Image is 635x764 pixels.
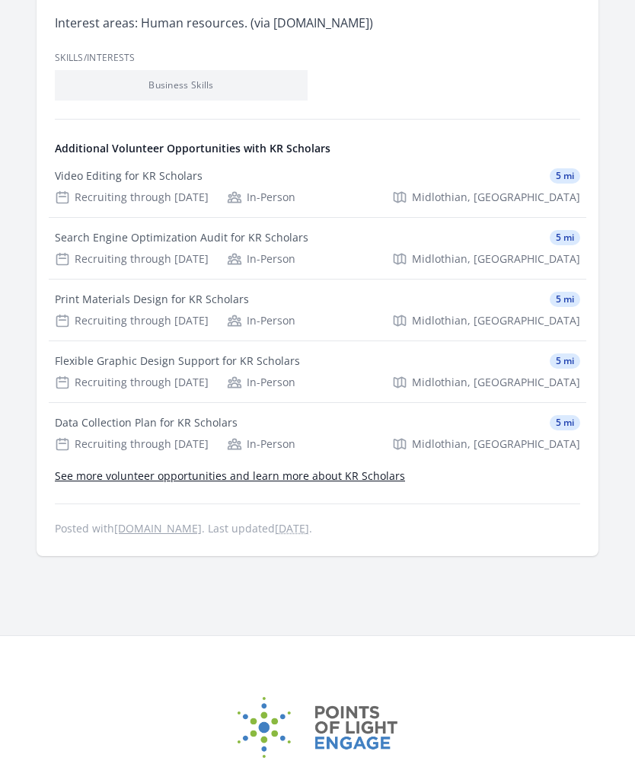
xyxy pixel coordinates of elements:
[55,71,308,101] li: Business Skills
[412,376,580,391] span: Midlothian, [GEOGRAPHIC_DATA]
[55,437,209,452] div: Recruiting through [DATE]
[227,314,295,329] div: In-Person
[412,314,580,329] span: Midlothian, [GEOGRAPHIC_DATA]
[55,523,580,535] p: Posted with . Last updated .
[55,13,500,34] p: Interest areas: Human resources. (via [DOMAIN_NAME])
[227,437,295,452] div: In-Person
[49,280,586,341] a: Print Materials Design for KR Scholars 5 mi Recruiting through [DATE] In-Person Midlothian, [GEOG...
[227,190,295,206] div: In-Person
[275,522,309,536] abbr: Mon, Sep 30, 2024 4:22 AM
[55,53,580,65] h3: Skills/Interests
[55,292,249,308] div: Print Materials Design for KR Scholars
[55,190,209,206] div: Recruiting through [DATE]
[114,522,202,536] a: [DOMAIN_NAME]
[55,416,238,431] div: Data Collection Plan for KR Scholars
[49,219,586,280] a: Search Engine Optimization Audit for KR Scholars 5 mi Recruiting through [DATE] In-Person Midloth...
[550,416,580,431] span: 5 mi
[412,190,580,206] span: Midlothian, [GEOGRAPHIC_DATA]
[238,698,397,759] img: Points of Light Engage
[55,314,209,329] div: Recruiting through [DATE]
[55,231,308,246] div: Search Engine Optimization Audit for KR Scholars
[550,354,580,369] span: 5 mi
[55,469,405,484] a: See more volunteer opportunities and learn more about KR Scholars
[412,437,580,452] span: Midlothian, [GEOGRAPHIC_DATA]
[412,252,580,267] span: Midlothian, [GEOGRAPHIC_DATA]
[227,376,295,391] div: In-Person
[55,252,209,267] div: Recruiting through [DATE]
[55,376,209,391] div: Recruiting through [DATE]
[49,157,586,218] a: Video Editing for KR Scholars 5 mi Recruiting through [DATE] In-Person Midlothian, [GEOGRAPHIC_DATA]
[49,404,586,465] a: Data Collection Plan for KR Scholars 5 mi Recruiting through [DATE] In-Person Midlothian, [GEOGRA...
[55,169,203,184] div: Video Editing for KR Scholars
[55,142,580,157] h4: Additional Volunteer Opportunities with KR Scholars
[550,169,580,184] span: 5 mi
[55,354,300,369] div: Flexible Graphic Design Support for KR Scholars
[227,252,295,267] div: In-Person
[49,342,586,403] a: Flexible Graphic Design Support for KR Scholars 5 mi Recruiting through [DATE] In-Person Midlothi...
[550,231,580,246] span: 5 mi
[550,292,580,308] span: 5 mi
